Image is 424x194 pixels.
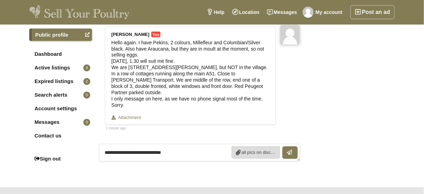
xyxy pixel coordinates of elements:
a: Messages [263,5,301,19]
span: 2 [83,78,90,85]
img: Carol Connor [303,7,314,18]
img: Sell Your Poultry [29,5,129,19]
a: Post an ad [350,5,395,19]
span: 0 [83,92,90,99]
img: Carol Connor [280,25,300,45]
a: Messages0 [29,116,92,129]
a: Active listings3 [29,62,92,74]
a: Contact us [29,130,92,142]
span: You [151,32,160,37]
span: 0 [83,119,90,126]
a: Account settings [29,103,92,115]
div: Hello again. I have Pekins, 2 colours, Millefleur and Columbian/Silver black. Also have Araucana,... [112,39,269,109]
a: Location [228,5,263,19]
span: 3 [83,65,90,72]
a: Search alerts0 [29,89,92,102]
a: Expired listings2 [29,75,92,88]
strong: [PERSON_NAME] [112,32,150,37]
a: Dashboard [29,48,92,61]
a: My account [301,5,346,19]
a: Sign out [29,153,92,165]
a: Attachment [112,115,157,120]
a: Public profile [29,29,92,41]
a: Help [203,5,228,19]
span: all pics on disc 376 (2).JPG [242,150,277,156]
